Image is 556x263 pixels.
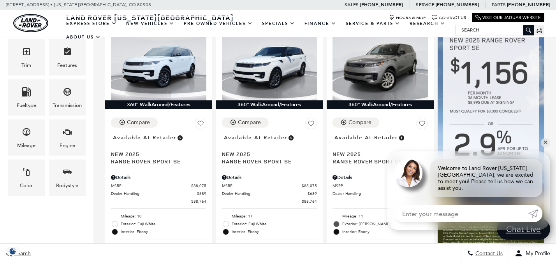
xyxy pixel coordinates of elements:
span: Vehicle is in stock and ready for immediate delivery. Due to demand, availability is subject to c... [398,133,405,142]
span: Land Rover [US_STATE][GEOGRAPHIC_DATA] [66,13,234,22]
a: [PHONE_NUMBER] [507,2,550,8]
button: Compare Vehicle [222,117,269,128]
a: New Vehicles [121,17,179,30]
span: MSRP [333,183,413,189]
div: ColorColor [8,160,45,196]
span: $88,075 [302,183,317,189]
button: Compare Vehicle [111,117,158,128]
a: [STREET_ADDRESS] • [US_STATE][GEOGRAPHIC_DATA], CO 80905 [6,2,151,7]
a: land-rover [13,14,48,32]
span: Range Rover Sport SE [111,158,201,165]
img: 2025 LAND ROVER Range Rover Sport SE [222,29,317,100]
span: Transmission [63,85,72,101]
span: Parts [492,2,506,7]
a: Finance [300,17,341,30]
div: TransmissionTransmission [49,79,86,116]
button: Save Vehicle [305,117,317,132]
a: Hours & Map [389,15,426,21]
div: Mileage [17,141,35,150]
div: Pricing Details - Range Rover Sport SE [333,174,428,181]
span: Interior: Ebony [342,228,428,236]
nav: Main Navigation [62,17,455,44]
span: Vehicle is in stock and ready for immediate delivery. Due to demand, availability is subject to c... [176,133,183,142]
div: 360° WalkAround/Features [105,100,212,109]
span: Available at Retailer [224,133,287,142]
a: Available at RetailerNew 2025Range Rover Sport SE [222,132,317,165]
a: Dealer Handling $689 [222,191,317,196]
button: Save Vehicle [195,117,206,132]
img: 2025 LAND ROVER Range Rover Sport SE [111,29,206,100]
a: Submit [528,205,542,222]
section: Click to Open Cookie Consent Modal [4,247,22,255]
span: Dealer Handling [333,191,419,196]
div: Features [57,61,77,70]
li: Mileage: 11 [333,212,428,220]
div: 360° WalkAround/Features [216,100,323,109]
div: Color [20,181,33,190]
a: Dealer Handling $689 [111,191,206,196]
div: MileageMileage [8,119,45,156]
span: Features [63,45,72,61]
span: Mileage [22,125,31,141]
span: Vehicle is in stock and ready for immediate delivery. Due to demand, availability is subject to c... [287,133,294,142]
div: Transmission [53,101,82,110]
a: Service & Parts [341,17,405,30]
span: $88,764 [191,198,206,204]
div: BodystyleBodystyle [49,160,86,196]
a: $88,764 [111,198,206,204]
a: MSRP $88,075 [222,183,317,189]
span: New 2025 [333,150,422,158]
button: Open user profile menu [509,244,556,263]
span: Exterior: Fuji White [232,220,317,228]
a: Pre-Owned Vehicles [179,17,257,30]
div: Welcome to Land Rover [US_STATE][GEOGRAPHIC_DATA], we are excited to meet you! Please tell us how... [430,159,542,197]
a: Research [405,17,450,30]
button: Compare Vehicle [333,117,379,128]
div: FueltypeFueltype [8,79,45,116]
span: Available at Retailer [334,133,398,142]
img: 2025 LAND ROVER Range Rover Sport SE [333,29,428,100]
span: Dealer Handling [222,191,308,196]
div: Engine [60,141,75,150]
a: [PHONE_NUMBER] [360,2,403,8]
span: $88,764 [302,198,317,204]
div: 360° WalkAround/Features [327,100,434,109]
li: Mileage: 11 [222,212,317,220]
a: EXPRESS STORE [62,17,121,30]
a: [PHONE_NUMBER] [436,2,479,8]
span: New 2025 [111,150,201,158]
a: $89,089 [333,198,428,204]
a: MSRP $88,400 [333,183,428,189]
span: Color [22,165,31,181]
span: Engine [63,125,72,141]
span: Range Rover Sport SE [333,158,422,165]
span: Interior: Ebony [121,228,206,236]
img: Opt-Out Icon [4,247,22,255]
span: Range Rover Sport SE [222,158,311,165]
a: Dealer Handling $689 [333,191,428,196]
div: Compare [348,119,371,126]
span: Fueltype [22,85,31,101]
div: Bodystyle [56,181,78,190]
div: TrimTrim [8,39,45,75]
div: FeaturesFeatures [49,39,86,75]
div: Compare [127,119,150,126]
a: Contact Us [432,15,466,21]
a: About Us [62,30,106,44]
span: Exterior: Fuji White [121,220,206,228]
span: $689 [197,191,206,196]
span: Sales [345,2,359,7]
span: MSRP [222,183,302,189]
div: Trim [21,61,31,70]
div: Compare [238,119,261,126]
div: Pricing Details - Range Rover Sport SE [222,174,317,181]
a: MSRP $88,075 [111,183,206,189]
li: Mileage: 10 [111,212,206,220]
span: Dealer Handling [111,191,197,196]
span: New 2025 [222,150,311,158]
span: $689 [308,191,317,196]
span: Service [416,2,434,7]
a: Available at RetailerNew 2025Range Rover Sport SE [333,132,428,165]
img: Land Rover [13,14,48,32]
span: $88,075 [191,183,206,189]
